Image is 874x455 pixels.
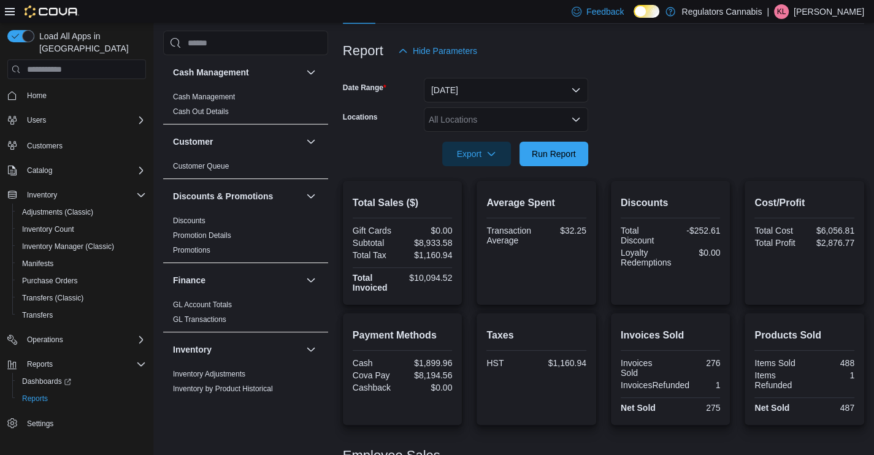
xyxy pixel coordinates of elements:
div: Total Cost [754,226,802,235]
span: Purchase Orders [17,273,146,288]
span: Reports [27,359,53,369]
div: $1,899.96 [405,358,452,368]
h3: Finance [173,274,205,286]
a: Dashboards [12,373,151,390]
div: $8,933.58 [405,238,452,248]
span: Users [27,115,46,125]
button: Customer [304,134,318,149]
div: Subtotal [353,238,400,248]
button: Settings [2,415,151,432]
div: 487 [807,403,854,413]
span: Manifests [17,256,146,271]
button: Run Report [519,142,588,166]
span: Inventory [22,188,146,202]
div: $32.25 [539,226,586,235]
span: Adjustments (Classic) [17,205,146,220]
button: Reports [12,390,151,407]
button: Reports [2,356,151,373]
span: Inventory Count [17,222,146,237]
span: Transfers [17,308,146,323]
div: Cash Management [163,90,328,124]
p: [PERSON_NAME] [794,4,864,19]
span: Home [27,91,47,101]
div: InvoicesRefunded [621,380,689,390]
a: Manifests [17,256,58,271]
a: Promotion Details [173,231,231,240]
div: $0.00 [676,248,720,258]
button: Inventory [2,186,151,204]
span: Customer Queue [173,161,229,171]
h3: Discounts & Promotions [173,190,273,202]
h3: Report [343,44,383,58]
div: 1 [807,370,854,380]
a: Inventory by Product Historical [173,384,273,393]
button: Inventory [22,188,62,202]
button: Manifests [12,255,151,272]
span: GL Transactions [173,315,226,324]
h2: Taxes [486,328,586,343]
h2: Total Sales ($) [353,196,453,210]
span: Transfers (Classic) [17,291,146,305]
button: Discounts & Promotions [304,189,318,204]
span: Purchase Orders [22,276,78,286]
button: Finance [304,273,318,288]
strong: Net Sold [754,403,789,413]
button: Inventory Count [12,221,151,238]
div: Cash [353,358,400,368]
a: Customers [22,139,67,153]
button: Open list of options [571,115,581,124]
button: Purchase Orders [12,272,151,289]
span: Manifests [22,259,53,269]
div: HST [486,358,534,368]
div: $8,194.56 [405,370,452,380]
a: Cash Out Details [173,107,229,116]
span: Cash Management [173,92,235,102]
button: Export [442,142,511,166]
button: Finance [173,274,301,286]
h3: Inventory [173,343,212,356]
span: Export [450,142,504,166]
div: Invoices Sold [621,358,668,378]
a: Inventory Adjustments [173,370,245,378]
span: Inventory Count [22,224,74,234]
span: Operations [22,332,146,347]
div: 276 [673,358,720,368]
button: [DATE] [424,78,588,102]
button: Customers [2,136,151,154]
a: Purchase Orders [17,273,83,288]
span: Run Report [532,148,576,160]
div: $6,056.81 [807,226,854,235]
div: Items Refunded [754,370,802,390]
button: Customer [173,136,301,148]
span: Catalog [27,166,52,175]
span: Cash Out Details [173,107,229,117]
div: Items Sold [754,358,802,368]
h3: Customer [173,136,213,148]
strong: Total Invoiced [353,273,388,292]
span: Inventory Adjustments [173,369,245,379]
h2: Payment Methods [353,328,453,343]
div: Loyalty Redemptions [621,248,672,267]
div: $0.00 [405,226,452,235]
h2: Discounts [621,196,721,210]
a: Discounts [173,216,205,225]
button: Transfers [12,307,151,324]
p: Regulators Cannabis [681,4,762,19]
a: Inventory Manager (Classic) [17,239,119,254]
div: Discounts & Promotions [163,213,328,262]
span: Dashboards [17,374,146,389]
div: $1,160.94 [405,250,452,260]
div: 275 [673,403,720,413]
span: Customers [22,137,146,153]
span: Hide Parameters [413,45,477,57]
span: Transfers [22,310,53,320]
a: GL Transactions [173,315,226,324]
span: KL [777,4,786,19]
a: Promotions [173,246,210,254]
span: Dashboards [22,377,71,386]
button: Catalog [22,163,57,178]
h2: Average Spent [486,196,586,210]
div: Customer [163,159,328,178]
label: Locations [343,112,378,122]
